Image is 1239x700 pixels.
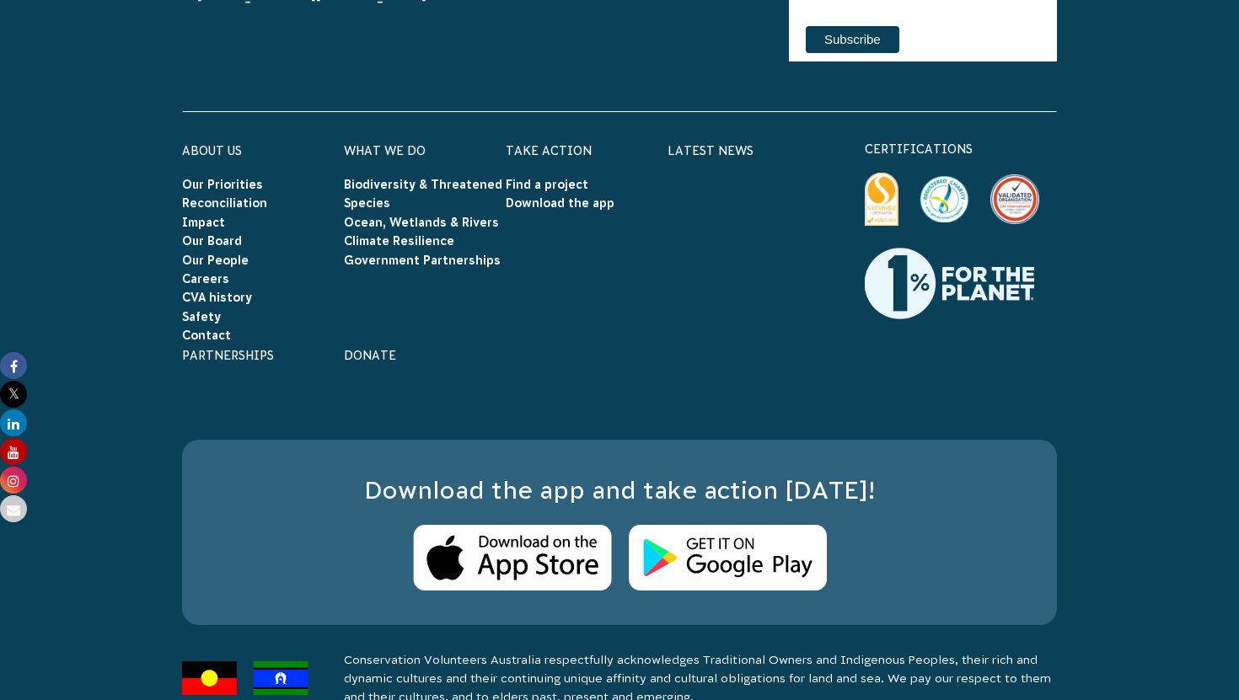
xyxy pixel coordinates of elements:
[506,196,614,210] a: Download the app
[865,139,1057,159] p: certifications
[182,144,242,158] a: About Us
[182,661,308,696] img: Flags
[182,349,274,362] a: Partnerships
[506,144,592,158] a: Take Action
[182,310,221,323] a: Safety
[344,216,499,229] a: Ocean, Wetlands & Rivers
[413,525,612,591] img: Apple Store Logo
[182,291,252,304] a: CVA history
[182,234,242,248] a: Our Board
[182,329,231,342] a: Contact
[629,525,827,591] img: Android Store Logo
[344,254,501,267] a: Government Partnerships
[506,178,588,191] a: Find a project
[216,473,1023,508] h3: Download the app and take action [DATE]!
[344,234,454,248] a: Climate Resilience
[806,26,899,53] input: Subscribe
[668,144,754,158] a: Latest News
[182,216,225,229] a: Impact
[182,272,229,286] a: Careers
[182,178,263,191] a: Our Priorities
[182,196,267,210] a: Reconciliation
[182,254,249,267] a: Our People
[344,144,426,158] a: What We Do
[344,178,502,210] a: Biodiversity & Threatened Species
[344,349,396,362] a: Donate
